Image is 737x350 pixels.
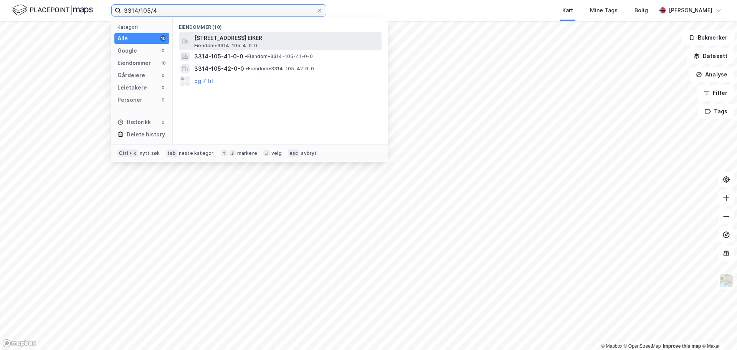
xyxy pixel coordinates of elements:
[194,52,243,61] span: 3314-105-41-0-0
[246,66,248,71] span: •
[160,35,166,41] div: 10
[117,46,137,55] div: Google
[160,48,166,54] div: 0
[699,313,737,350] div: Kontrollprogram for chat
[160,97,166,103] div: 0
[2,339,36,348] a: Mapbox homepage
[245,53,313,60] span: Eiendom • 3314-105-41-0-0
[698,104,734,119] button: Tags
[246,66,314,72] span: Eiendom • 3314-105-42-0-0
[173,18,388,32] div: Eiendommer (10)
[121,5,317,16] input: Søk på adresse, matrikkel, gårdeiere, leietakere eller personer
[117,71,145,80] div: Gårdeiere
[288,149,300,157] div: esc
[194,64,244,73] span: 3314-105-42-0-0
[271,150,282,156] div: velg
[687,48,734,64] button: Datasett
[117,118,151,127] div: Historikk
[682,30,734,45] button: Bokmerker
[624,343,661,349] a: OpenStreetMap
[117,58,151,68] div: Eiendommer
[301,150,317,156] div: avbryt
[635,6,648,15] div: Bolig
[160,85,166,91] div: 0
[160,72,166,78] div: 0
[140,150,160,156] div: nytt søk
[12,3,93,17] img: logo.f888ab2527a4732fd821a326f86c7f29.svg
[179,150,215,156] div: neste kategori
[689,67,734,82] button: Analyse
[601,343,622,349] a: Mapbox
[117,95,142,105] div: Personer
[194,76,213,86] button: og 7 til
[697,85,734,101] button: Filter
[194,33,378,43] span: [STREET_ADDRESS] EIKER
[699,313,737,350] iframe: Chat Widget
[237,150,257,156] div: markere
[590,6,618,15] div: Mine Tags
[562,6,573,15] div: Kart
[160,60,166,66] div: 10
[127,130,165,139] div: Delete history
[669,6,712,15] div: [PERSON_NAME]
[117,24,169,30] div: Kategori
[117,149,138,157] div: Ctrl + k
[194,43,257,49] span: Eiendom • 3314-105-4-0-0
[117,34,128,43] div: Alle
[719,274,734,288] img: Z
[245,53,247,59] span: •
[166,149,177,157] div: tab
[117,83,147,92] div: Leietakere
[663,343,701,349] a: Improve this map
[160,119,166,125] div: 0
